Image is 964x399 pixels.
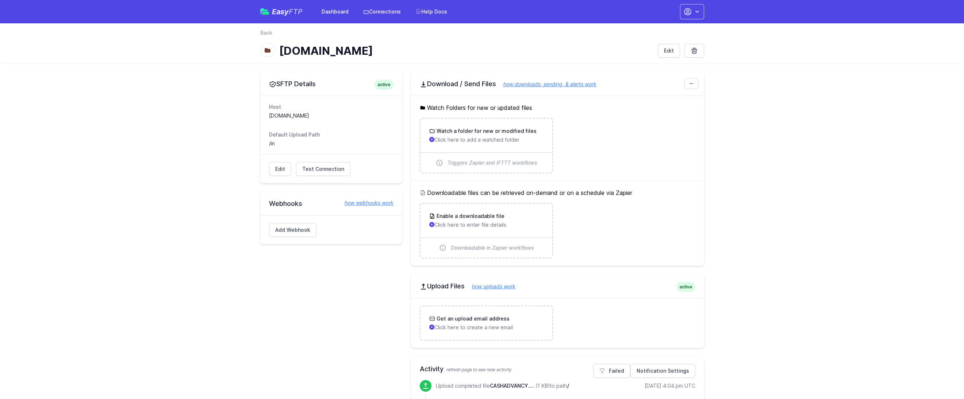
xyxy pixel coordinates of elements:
a: Connections [359,5,405,18]
h5: Watch Folders for new or updated files [420,103,695,112]
a: Watch a folder for new or modified files Click here to add a watched folder Triggers Zapier and I... [420,119,552,173]
a: Edit [658,44,680,58]
span: Downloadable in Zapier workflows [451,244,534,252]
a: Add Webhook [269,223,316,237]
a: Test Connection [296,162,350,176]
h2: SFTP Details [269,80,393,88]
span: Triggers Zapier and IFTTT workflows [448,159,537,166]
h3: Watch a folder for new or modified files [435,127,537,135]
h5: Downloadable files can be retrieved on-demand or on a schedule via Zapier [420,188,695,197]
span: CASHADVANCY.NC4.IMPORT.2025-09-30T11:02:11-05:00.PY_TRANSFER.IMP_PAY_PEX.UK1.NULL.TXT [490,383,534,389]
h3: Enable a downloadable file [435,212,504,220]
p: Click here to create a new email [429,324,544,331]
p: Click here to enter file details [429,221,544,229]
h1: [DOMAIN_NAME] [279,44,652,57]
h3: Get an upload email address [435,315,510,322]
a: how uploads work [465,283,515,289]
div: [DATE] 4:04 pm UTC [645,382,695,390]
span: FTP [289,7,303,16]
dt: Default Upload Path [269,131,393,138]
dd: [DOMAIN_NAME] [269,112,393,119]
a: Failed [593,364,630,378]
span: refresh page to see new activity [446,367,512,372]
h2: Activity [420,364,695,374]
span: / [567,383,569,389]
span: Test Connection [302,165,344,173]
p: Upload completed file to path [436,382,569,390]
a: EasyFTP [260,8,303,15]
a: how downloads, sending, & alerts work [496,81,596,87]
a: Back [260,29,272,37]
a: how webhooks work [337,199,393,207]
a: Edit [269,162,291,176]
h2: Webhooks [269,199,393,208]
a: Get an upload email address Click here to create a new email [420,306,552,340]
p: Click here to add a watched folder [429,136,544,143]
a: Dashboard [317,5,353,18]
a: Notification Settings [630,364,695,378]
h2: Download / Send Files [420,80,695,88]
span: active [676,282,695,292]
dd: /in [269,140,393,147]
i: (1 KB) [535,383,550,389]
dt: Host [269,103,393,111]
span: Easy [272,8,303,15]
a: Help Docs [411,5,452,18]
nav: Breadcrumb [260,29,704,41]
img: easyftp_logo.png [260,8,269,15]
h2: Upload Files [420,282,695,291]
span: active [375,80,393,90]
a: Enable a downloadable file Click here to enter file details Downloadable in Zapier workflows [420,204,552,258]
